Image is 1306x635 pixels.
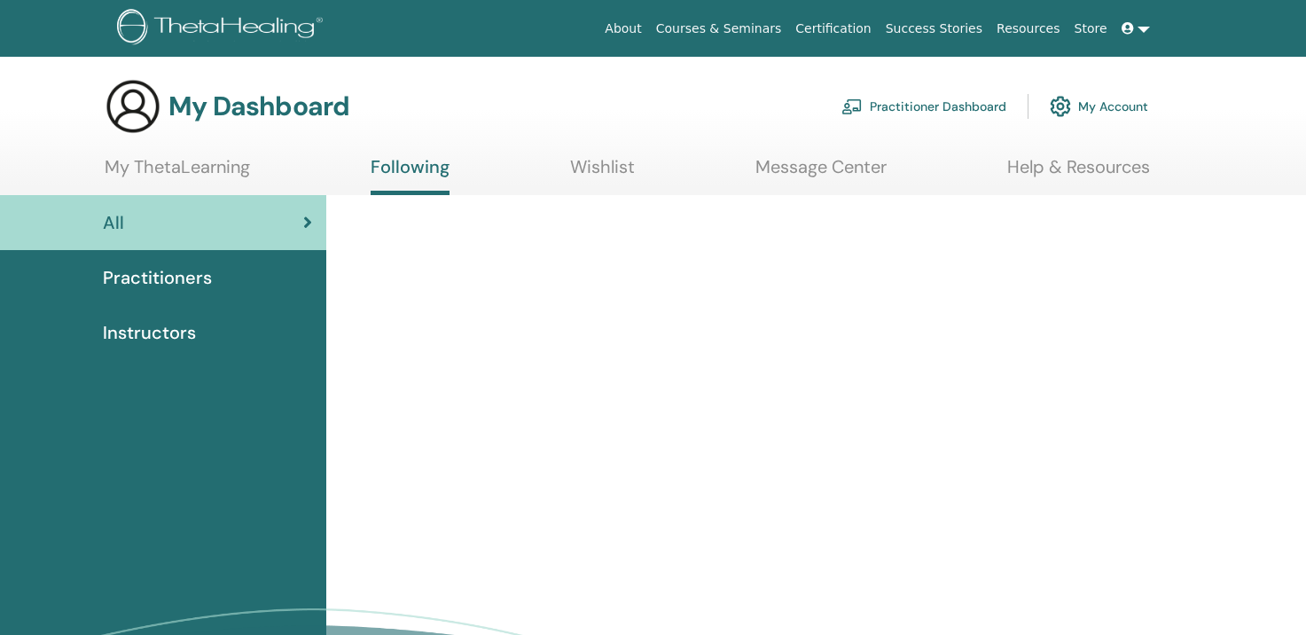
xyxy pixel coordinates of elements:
[570,156,635,191] a: Wishlist
[103,319,196,346] span: Instructors
[1007,156,1150,191] a: Help & Resources
[989,12,1067,45] a: Resources
[105,156,250,191] a: My ThetaLearning
[788,12,878,45] a: Certification
[649,12,789,45] a: Courses & Seminars
[105,78,161,135] img: generic-user-icon.jpg
[371,156,450,195] a: Following
[879,12,989,45] a: Success Stories
[103,264,212,291] span: Practitioners
[841,98,863,114] img: chalkboard-teacher.svg
[103,209,124,236] span: All
[168,90,349,122] h3: My Dashboard
[755,156,887,191] a: Message Center
[117,9,329,49] img: logo.png
[598,12,648,45] a: About
[1067,12,1114,45] a: Store
[1050,87,1148,126] a: My Account
[841,87,1006,126] a: Practitioner Dashboard
[1050,91,1071,122] img: cog.svg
